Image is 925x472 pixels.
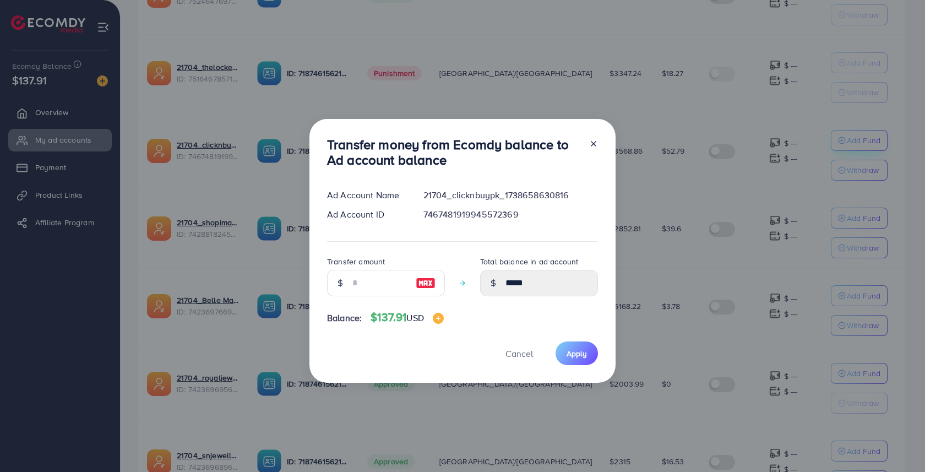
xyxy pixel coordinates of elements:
iframe: Chat [878,422,917,464]
div: Ad Account ID [318,208,415,221]
span: Balance: [327,312,362,324]
h3: Transfer money from Ecomdy balance to Ad account balance [327,137,580,169]
div: 7467481919945572369 [415,208,607,221]
div: 21704_clicknbuypk_1738658630816 [415,189,607,202]
span: Cancel [505,348,533,360]
label: Total balance in ad account [480,256,578,267]
div: Ad Account Name [318,189,415,202]
h4: $137.91 [371,311,444,324]
label: Transfer amount [327,256,385,267]
span: USD [406,312,423,324]
span: Apply [567,348,587,359]
button: Apply [556,341,598,365]
img: image [433,313,444,324]
img: image [416,276,436,290]
button: Cancel [492,341,547,365]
